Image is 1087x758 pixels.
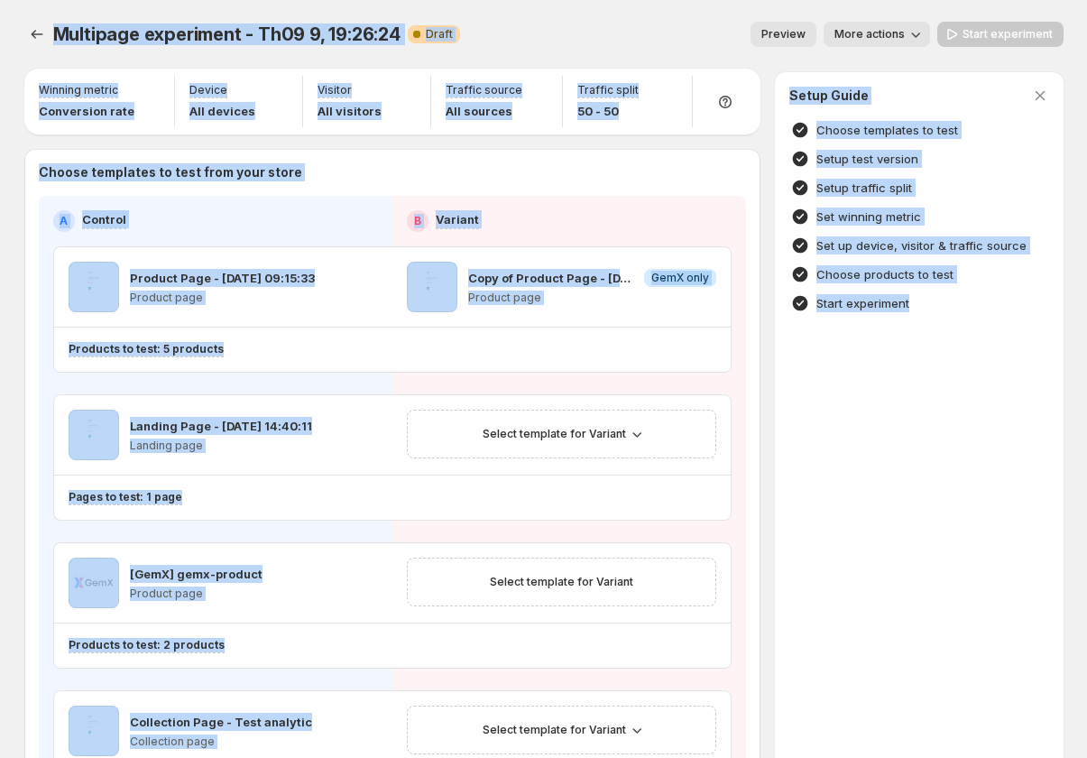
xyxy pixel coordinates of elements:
h2: A [60,214,68,228]
p: All visitors [318,102,382,120]
span: Multipage experiment - Th09 9, 19:26:24 [53,23,401,45]
span: GemX only [651,271,709,285]
h4: Setup test version [816,150,918,168]
p: Product page [468,291,716,305]
p: Conversion rate [39,102,134,120]
p: Landing Page - [DATE] 14:40:11 [130,417,312,435]
p: Traffic source [446,83,522,97]
p: Products to test: 2 products [69,638,225,652]
p: Product page [130,291,315,305]
button: Select template for Variant [479,569,644,595]
img: [GemX] gemx-product [69,558,119,608]
h4: Start experiment [816,294,909,312]
h2: B [414,214,421,228]
h3: Setup Guide [789,87,869,105]
p: Product page [130,587,263,601]
button: Preview [751,22,816,47]
button: Select template for Variant [472,717,651,743]
span: More actions [834,27,905,42]
button: Select template for Variant [472,421,651,447]
img: Copy of Product Page - Aug 20, 09:15:33 [407,262,457,312]
h4: Set up device, visitor & traffic source [816,236,1027,254]
span: Draft [426,27,453,42]
span: Select template for Variant [483,427,626,441]
p: All devices [189,102,255,120]
p: Control [82,210,126,228]
span: Select template for Variant [490,575,633,589]
p: All sources [446,102,522,120]
p: Collection Page - Test analytic [130,713,312,731]
p: Products to test: 5 products [69,342,224,356]
h4: Set winning metric [816,208,921,226]
h4: Setup traffic split [816,179,912,197]
p: Pages to test: 1 page [69,490,182,504]
img: Collection Page - Test analytic [69,706,119,756]
p: Winning metric [39,83,118,97]
p: Choose templates to test from your store [39,163,746,181]
p: Visitor [318,83,352,97]
h4: Choose templates to test [816,121,958,139]
p: [GemX] gemx-product [130,565,263,583]
button: More actions [824,22,930,47]
span: Select template for Variant [483,723,626,737]
p: Traffic split [577,83,639,97]
p: Landing page [130,439,312,453]
span: Preview [761,27,806,42]
p: 50 - 50 [577,102,639,120]
p: Copy of Product Page - [DATE] 09:15:33 [468,269,637,287]
button: Experiments [24,22,50,47]
p: Variant [436,210,479,228]
p: Collection page [130,735,312,749]
img: Landing Page - Aug 13, 14:40:11 [69,410,119,460]
p: Product Page - [DATE] 09:15:33 [130,269,315,287]
img: Product Page - Aug 20, 09:15:33 [69,262,119,312]
h4: Choose products to test [816,265,953,283]
p: Device [189,83,227,97]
